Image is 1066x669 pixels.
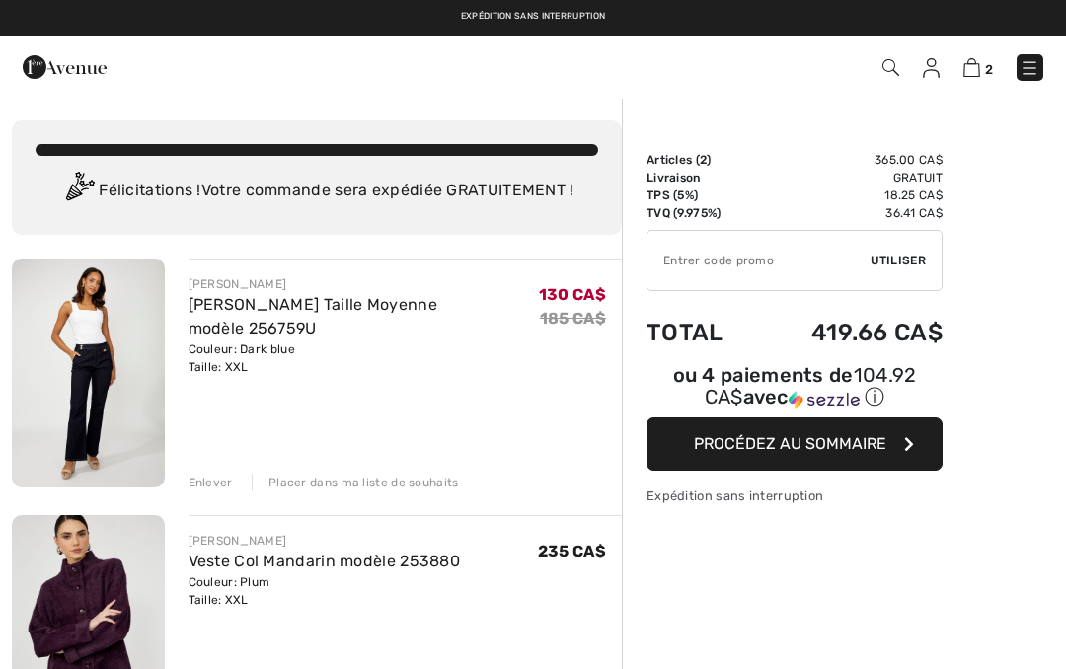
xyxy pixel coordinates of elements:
[23,56,107,75] a: 1ère Avenue
[189,573,461,609] div: Couleur: Plum Taille: XXL
[189,295,437,337] a: [PERSON_NAME] Taille Moyenne modèle 256759U
[755,169,943,186] td: Gratuit
[647,231,871,290] input: Code promo
[963,58,980,77] img: Panier d'achat
[705,363,917,409] span: 104.92 CA$
[755,204,943,222] td: 36.41 CA$
[755,186,943,204] td: 18.25 CA$
[923,58,940,78] img: Mes infos
[789,391,860,409] img: Sezzle
[882,59,899,76] img: Recherche
[755,299,943,366] td: 419.66 CA$
[647,486,943,505] div: Expédition sans interruption
[539,285,606,304] span: 130 CA$
[985,62,993,77] span: 2
[189,474,233,491] div: Enlever
[755,151,943,169] td: 365.00 CA$
[871,252,926,269] span: Utiliser
[252,474,459,491] div: Placer dans ma liste de souhaits
[647,204,755,222] td: TVQ (9.975%)
[59,172,99,211] img: Congratulation2.svg
[189,532,461,550] div: [PERSON_NAME]
[694,434,886,453] span: Procédez au sommaire
[647,151,755,169] td: Articles ( )
[12,259,165,487] img: Jean Évasé Taille Moyenne modèle 256759U
[647,366,943,417] div: ou 4 paiements de104.92 CA$avecSezzle Cliquez pour en savoir plus sur Sezzle
[36,172,598,211] div: Félicitations ! Votre commande sera expédiée GRATUITEMENT !
[647,169,755,186] td: Livraison
[189,340,539,376] div: Couleur: Dark blue Taille: XXL
[647,299,755,366] td: Total
[647,186,755,204] td: TPS (5%)
[189,275,539,293] div: [PERSON_NAME]
[538,542,606,560] span: 235 CA$
[647,417,943,471] button: Procédez au sommaire
[1020,58,1039,78] img: Menu
[23,47,107,87] img: 1ère Avenue
[189,552,461,570] a: Veste Col Mandarin modèle 253880
[647,366,943,410] div: ou 4 paiements de avec
[700,153,707,167] span: 2
[540,309,606,328] s: 185 CA$
[963,55,993,79] a: 2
